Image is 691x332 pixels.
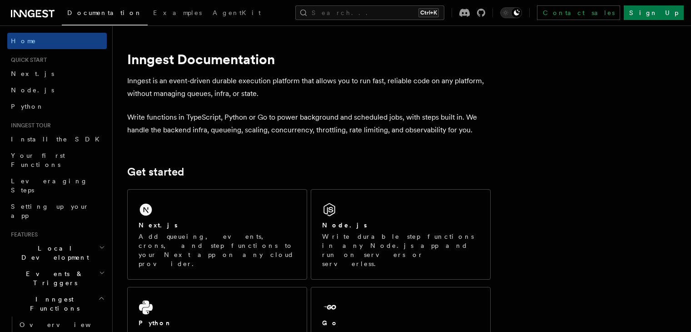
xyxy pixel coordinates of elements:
[11,203,89,219] span: Setting up your app
[139,318,172,327] h2: Python
[7,198,107,224] a: Setting up your app
[7,269,99,287] span: Events & Triggers
[148,3,207,25] a: Examples
[624,5,684,20] a: Sign Up
[322,318,338,327] h2: Go
[139,232,296,268] p: Add queueing, events, crons, and step functions to your Next app on any cloud provider.
[11,86,54,94] span: Node.js
[7,131,107,147] a: Install the SDK
[7,173,107,198] a: Leveraging Steps
[11,177,88,194] span: Leveraging Steps
[127,189,307,280] a: Next.jsAdd queueing, events, crons, and step functions to your Next app on any cloud provider.
[537,5,620,20] a: Contact sales
[7,122,51,129] span: Inngest tour
[20,321,113,328] span: Overview
[11,103,44,110] span: Python
[62,3,148,25] a: Documentation
[7,33,107,49] a: Home
[7,295,98,313] span: Inngest Functions
[500,7,522,18] button: Toggle dark mode
[418,8,439,17] kbd: Ctrl+K
[7,240,107,266] button: Local Development
[11,136,105,143] span: Install the SDK
[139,221,178,230] h2: Next.js
[127,75,491,100] p: Inngest is an event-driven durable execution platform that allows you to run fast, reliable code ...
[127,51,491,67] h1: Inngest Documentation
[127,111,491,136] p: Write functions in TypeScript, Python or Go to power background and scheduled jobs, with steps bu...
[11,70,54,77] span: Next.js
[213,9,261,16] span: AgentKit
[322,232,479,268] p: Write durable step functions in any Node.js app and run on servers or serverless.
[11,152,65,168] span: Your first Functions
[7,56,47,64] span: Quick start
[7,231,38,238] span: Features
[295,5,444,20] button: Search...Ctrl+K
[153,9,202,16] span: Examples
[322,221,367,230] h2: Node.js
[7,65,107,82] a: Next.js
[11,36,36,45] span: Home
[7,244,99,262] span: Local Development
[7,266,107,291] button: Events & Triggers
[7,147,107,173] a: Your first Functions
[7,291,107,317] button: Inngest Functions
[7,98,107,115] a: Python
[7,82,107,98] a: Node.js
[207,3,266,25] a: AgentKit
[311,189,491,280] a: Node.jsWrite durable step functions in any Node.js app and run on servers or serverless.
[67,9,142,16] span: Documentation
[127,166,184,178] a: Get started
